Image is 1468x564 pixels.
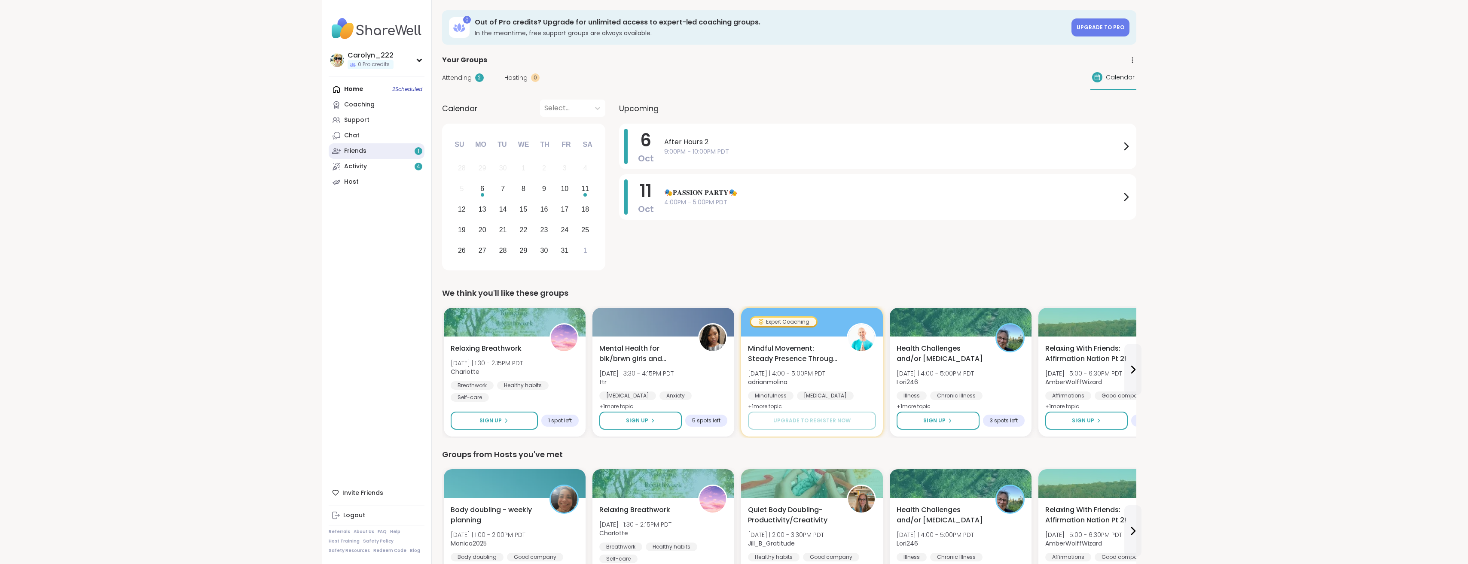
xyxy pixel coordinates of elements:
[1045,378,1102,386] b: AmberWolffWizard
[897,391,927,400] div: Illness
[522,162,525,174] div: 1
[475,29,1066,37] h3: In the meantime, free support groups are always available.
[504,73,528,82] span: Hosting
[638,203,654,215] span: Oct
[748,505,837,525] span: Quiet Body Doubling- Productivity/Creativity
[748,412,876,430] button: Upgrade to register now
[329,143,424,159] a: Friends1
[535,200,553,219] div: Choose Thursday, October 16th, 2025
[475,18,1066,27] h3: Out of Pro credits? Upgrade for unlimited access to expert-led coaching groups.
[451,412,538,430] button: Sign Up
[581,203,589,215] div: 18
[473,241,491,260] div: Choose Monday, October 27th, 2025
[997,324,1023,351] img: Lori246
[473,180,491,198] div: Choose Monday, October 6th, 2025
[748,343,837,364] span: Mindful Movement: Steady Presence Through Yoga
[535,180,553,198] div: Choose Thursday, October 9th, 2025
[329,508,424,523] a: Logout
[542,183,546,194] div: 9
[699,324,726,351] img: ttr
[576,221,595,239] div: Choose Saturday, October 25th, 2025
[897,505,986,525] span: Health Challenges and/or [MEDICAL_DATA]
[494,159,512,178] div: Not available Tuesday, September 30th, 2025
[453,159,471,178] div: Not available Sunday, September 28th, 2025
[557,135,576,154] div: Fr
[540,245,548,256] div: 30
[453,241,471,260] div: Choose Sunday, October 26th, 2025
[329,128,424,143] a: Chat
[475,73,484,82] div: 2
[378,529,387,535] a: FAQ
[599,555,638,563] div: Self-care
[923,417,946,425] span: Sign Up
[514,135,533,154] div: We
[583,162,587,174] div: 4
[363,538,394,544] a: Safety Policy
[535,241,553,260] div: Choose Thursday, October 30th, 2025
[599,505,670,515] span: Relaxing Breathwork
[555,241,574,260] div: Choose Friday, October 31st, 2025
[1095,553,1151,561] div: Good company
[897,378,918,386] b: Lori246
[531,73,540,82] div: 0
[329,538,360,544] a: Host Training
[343,511,365,520] div: Logout
[897,412,980,430] button: Sign Up
[458,224,466,236] div: 19
[329,529,350,535] a: Referrals
[1045,553,1091,561] div: Affirmations
[514,221,533,239] div: Choose Wednesday, October 22nd, 2025
[664,188,1121,198] span: 🎭𝐏𝐀𝐒𝐒𝐈𝐎𝐍 𝐏𝐀𝐑𝐓𝐘🎭
[748,369,825,378] span: [DATE] | 4:00 - 5:00PM PDT
[520,203,528,215] div: 15
[501,183,505,194] div: 7
[494,200,512,219] div: Choose Tuesday, October 14th, 2025
[329,97,424,112] a: Coaching
[410,548,420,554] a: Blog
[458,162,466,174] div: 28
[330,53,344,67] img: Carolyn_222
[494,241,512,260] div: Choose Tuesday, October 28th, 2025
[344,116,369,124] div: Support
[555,221,574,239] div: Choose Friday, October 24th, 2025
[1106,73,1135,82] span: Calendar
[373,548,406,554] a: Redeem Code
[460,183,464,194] div: 5
[555,159,574,178] div: Not available Friday, October 3rd, 2025
[463,16,471,24] div: 0
[479,224,486,236] div: 20
[646,543,697,551] div: Healthy habits
[848,486,875,512] img: Jill_B_Gratitude
[535,221,553,239] div: Choose Thursday, October 23rd, 2025
[748,391,794,400] div: Mindfulness
[473,200,491,219] div: Choose Monday, October 13th, 2025
[479,162,486,174] div: 29
[599,369,674,378] span: [DATE] | 3:30 - 4:15PM PDT
[358,61,390,68] span: 0 Pro credits
[390,529,400,535] a: Help
[344,147,366,155] div: Friends
[848,324,875,351] img: adrianmolina
[471,135,490,154] div: Mo
[699,486,726,512] img: CharIotte
[1045,531,1122,539] span: [DATE] | 5:00 - 6:30PM PDT
[990,417,1018,424] span: 3 spots left
[520,245,528,256] div: 29
[418,148,419,155] span: 1
[514,241,533,260] div: Choose Wednesday, October 29th, 2025
[479,245,486,256] div: 27
[442,103,478,114] span: Calendar
[599,520,671,529] span: [DATE] | 1:30 - 2:15PM PDT
[451,343,522,354] span: Relaxing Breathwork
[563,162,567,174] div: 3
[664,147,1121,156] span: 9:00PM - 10:00PM PDT
[514,159,533,178] div: Not available Wednesday, October 1st, 2025
[659,391,692,400] div: Anxiety
[451,393,489,402] div: Self-care
[555,200,574,219] div: Choose Friday, October 17th, 2025
[451,531,525,539] span: [DATE] | 1:00 - 2:00PM PDT
[1072,417,1094,425] span: Sign Up
[329,548,370,554] a: Safety Resources
[479,203,486,215] div: 13
[453,221,471,239] div: Choose Sunday, October 19th, 2025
